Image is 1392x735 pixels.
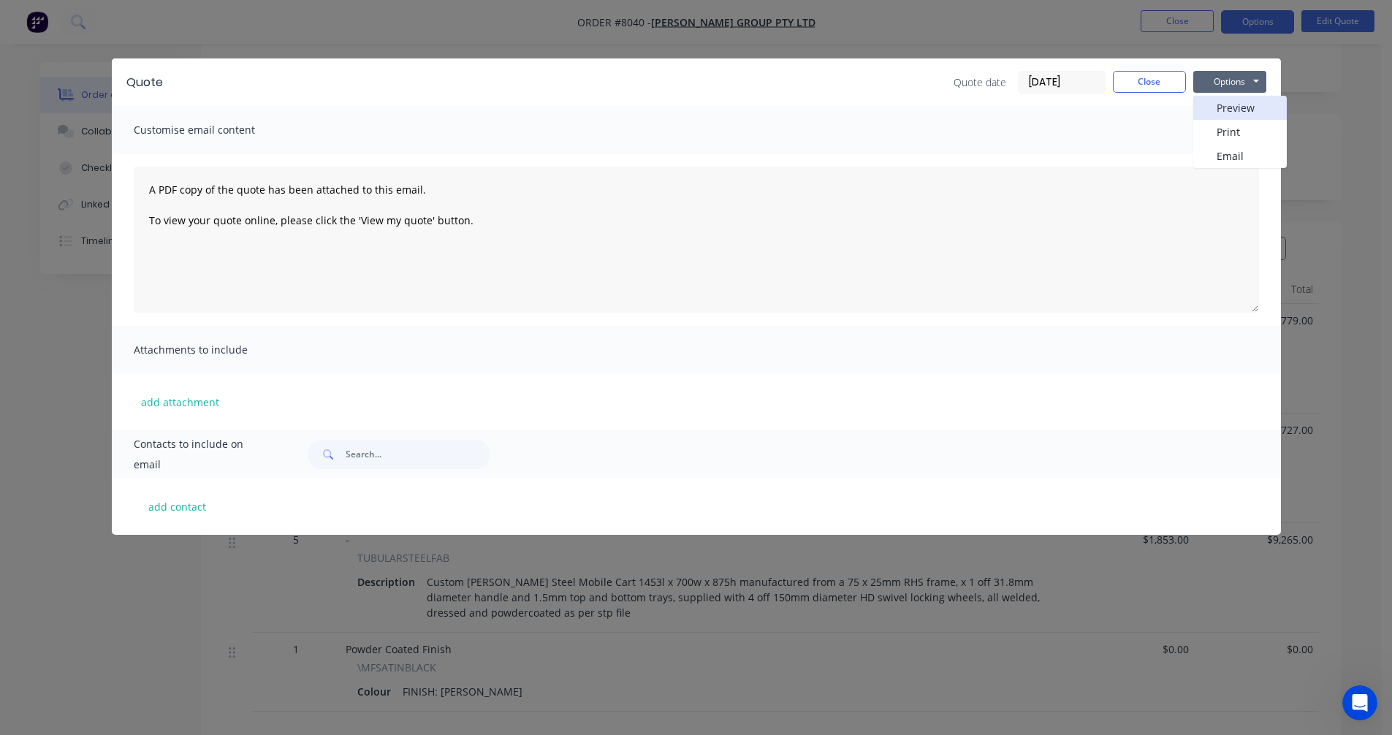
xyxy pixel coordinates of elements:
button: add attachment [134,391,227,413]
button: Options [1193,71,1266,93]
button: Preview [1193,96,1287,120]
input: Search... [346,440,490,469]
span: Customise email content [134,120,294,140]
button: Close [1113,71,1186,93]
textarea: A PDF copy of the quote has been attached to this email. To view your quote online, please click ... [134,167,1259,313]
button: Email [1193,144,1287,168]
span: Attachments to include [134,340,294,360]
iframe: Intercom live chat [1342,685,1377,720]
div: Quote [126,74,163,91]
span: Contacts to include on email [134,434,272,475]
span: Quote date [954,75,1006,90]
button: add contact [134,495,221,517]
button: Print [1193,120,1287,144]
